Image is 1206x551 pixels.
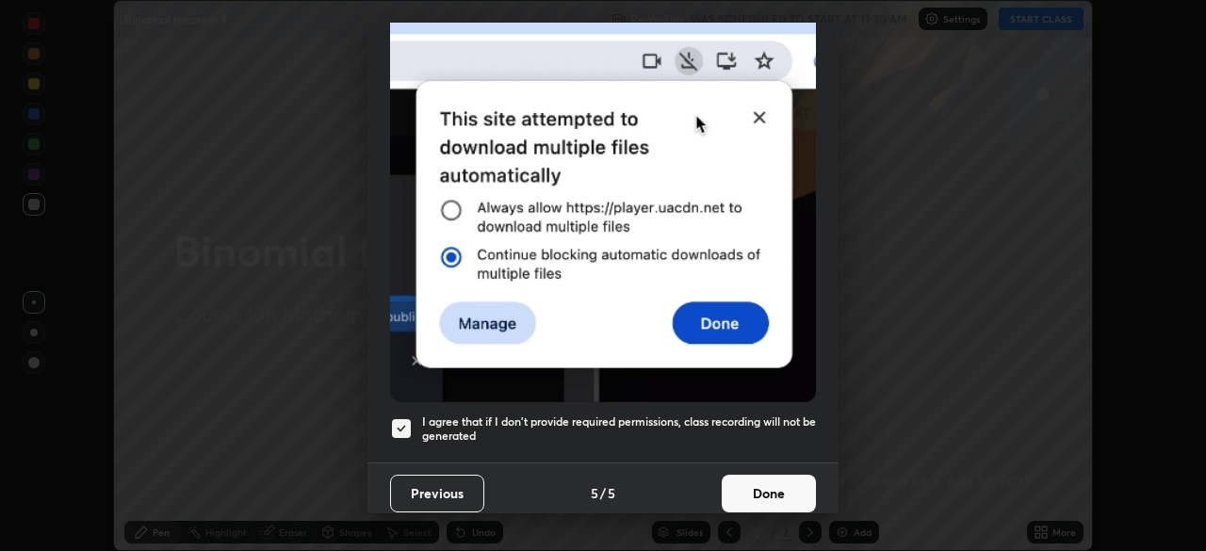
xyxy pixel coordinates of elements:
h4: 5 [608,483,615,503]
button: Previous [390,475,484,512]
h4: 5 [591,483,598,503]
h4: / [600,483,606,503]
h5: I agree that if I don't provide required permissions, class recording will not be generated [422,414,816,444]
button: Done [722,475,816,512]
